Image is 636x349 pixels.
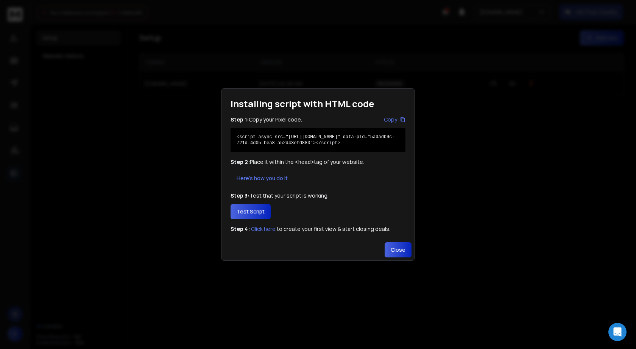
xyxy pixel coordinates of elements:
code: <head> [295,159,314,165]
button: Click here [251,225,276,233]
span: Step 3: [231,192,249,199]
p: Place it within the tag of your website. [231,158,405,166]
button: Copy [384,116,405,123]
div: Open Intercom Messenger [608,323,627,341]
span: Step 4: [231,225,250,232]
p: to create your first view & start closing deals. [231,225,405,233]
span: Step 2: [231,158,250,165]
button: Test Script [231,204,271,219]
span: Step 1: [231,116,249,123]
p: Copy your Pixel code. [231,116,302,123]
button: Close [385,242,412,257]
h1: Installing script with HTML code [221,89,415,110]
p: Test that your script is working. [231,192,405,199]
button: Here's how you do it [231,171,294,186]
code: <script async src="[URL][DOMAIN_NAME]" data-pid="5adadb9c-721d-4d05-bea8-a52d43efd880"></script> [237,134,395,146]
